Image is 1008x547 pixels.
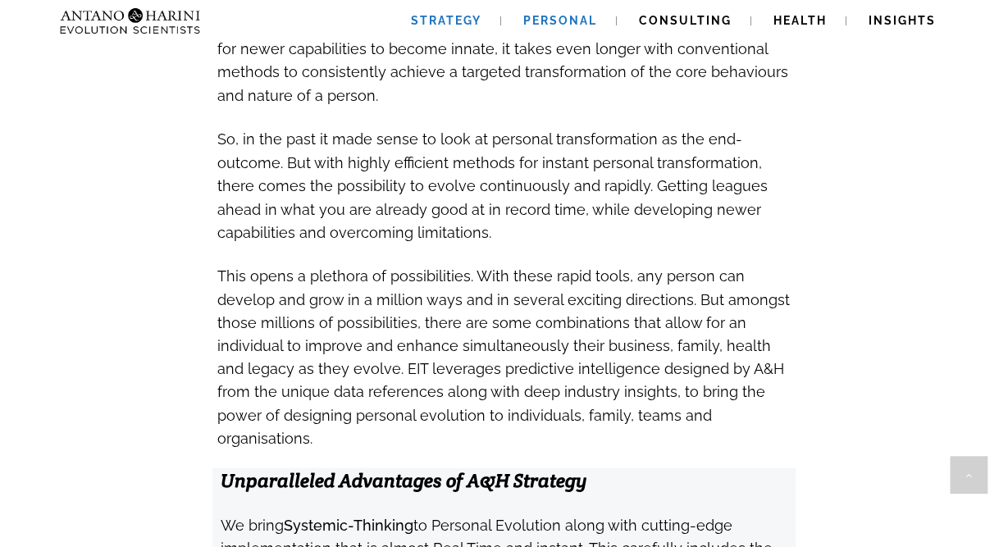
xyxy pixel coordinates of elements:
[523,14,597,27] span: Personal
[869,14,936,27] span: Insights
[221,467,587,492] strong: Unparalleled Advantages of A&H Strategy
[639,14,732,27] span: Consulting
[217,17,788,104] span: While the conventional methods of counselling, coaching and training take years for newer capabil...
[217,130,768,240] span: So, in the past it made sense to look at personal transformation as the end-outcome. But with hig...
[217,267,790,445] span: This opens a plethora of possibilities. With these rapid tools, any person can develop and grow i...
[284,516,413,533] strong: Systemic-Thinking
[411,14,481,27] span: Strategy
[773,14,827,27] span: Health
